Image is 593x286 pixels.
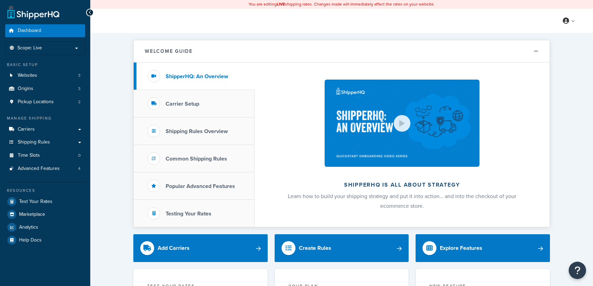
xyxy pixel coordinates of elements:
span: Learn how to build your shipping strategy and put it into action… and into the checkout of your e... [288,192,516,210]
span: Test Your Rates [19,199,52,205]
h3: Shipping Rules Overview [166,128,228,134]
a: Marketplace [5,208,85,221]
h3: Testing Your Rates [166,211,211,217]
span: 4 [78,166,81,172]
span: Pickup Locations [18,99,54,105]
a: Help Docs [5,234,85,246]
a: Time Slots0 [5,149,85,162]
span: Help Docs [19,237,42,243]
a: Websites3 [5,69,85,82]
b: LIVE [277,1,285,7]
h2: Welcome Guide [145,49,193,54]
span: Time Slots [18,153,40,158]
span: 0 [78,153,81,158]
span: Marketplace [19,212,45,218]
img: ShipperHQ is all about strategy [325,80,479,167]
a: Origins3 [5,82,85,95]
div: Add Carriers [158,243,190,253]
h3: Popular Advanced Features [166,183,235,189]
li: Advanced Features [5,162,85,175]
a: Pickup Locations2 [5,96,85,108]
button: Open Resource Center [569,262,586,279]
span: Dashboard [18,28,41,34]
h3: Carrier Setup [166,101,199,107]
a: Advanced Features4 [5,162,85,175]
li: Pickup Locations [5,96,85,108]
a: Analytics [5,221,85,234]
a: Add Carriers [133,234,268,262]
a: Explore Features [416,234,550,262]
a: Carriers [5,123,85,136]
div: Resources [5,188,85,194]
a: Create Rules [275,234,409,262]
button: Welcome Guide [134,40,550,63]
li: Origins [5,82,85,95]
span: 2 [78,99,81,105]
li: Time Slots [5,149,85,162]
span: Origins [18,86,33,92]
span: Advanced Features [18,166,60,172]
h3: ShipperHQ: An Overview [166,73,228,80]
span: Analytics [19,224,38,230]
h3: Common Shipping Rules [166,156,227,162]
a: Dashboard [5,24,85,37]
span: 3 [78,86,81,92]
span: 3 [78,73,81,79]
h2: ShipperHQ is all about strategy [273,182,531,188]
span: Scope: Live [17,45,42,51]
li: Websites [5,69,85,82]
a: Shipping Rules [5,136,85,149]
div: Create Rules [299,243,331,253]
span: Shipping Rules [18,139,50,145]
a: Test Your Rates [5,195,85,208]
div: Manage Shipping [5,115,85,121]
span: Carriers [18,126,35,132]
span: Websites [18,73,37,79]
div: Explore Features [440,243,482,253]
div: Basic Setup [5,62,85,68]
